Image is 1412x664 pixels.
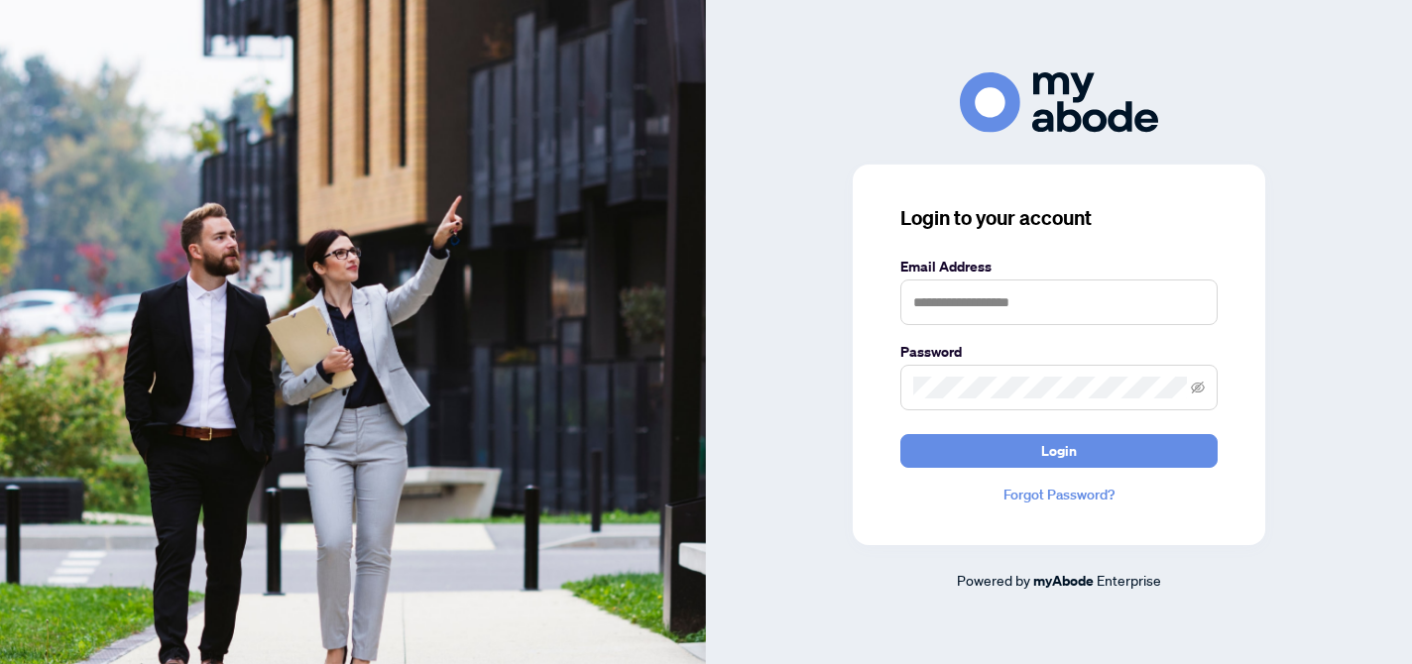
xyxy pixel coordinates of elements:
button: Login [900,434,1218,468]
label: Email Address [900,256,1218,277]
span: Enterprise [1097,571,1161,589]
a: Forgot Password? [900,484,1218,505]
span: eye-invisible [1191,381,1205,394]
span: Powered by [957,571,1030,589]
img: ma-logo [960,72,1158,133]
label: Password [900,341,1218,363]
a: myAbode [1033,570,1094,592]
span: Login [1041,435,1077,467]
h3: Login to your account [900,204,1218,232]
